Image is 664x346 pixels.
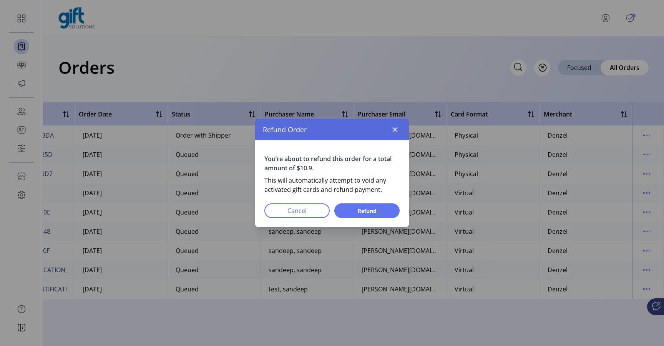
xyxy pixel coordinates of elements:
button: Refund [334,203,400,218]
button: Cancel [264,203,330,218]
span: Refund [344,207,390,215]
span: Cancel [274,206,320,215]
p: This will automatically attempt to void any activated gift cards and refund payment. [264,176,400,194]
p: You’re about to refund this order for a total amount of $10.9. [264,154,400,173]
span: Refund Order [263,125,307,135]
